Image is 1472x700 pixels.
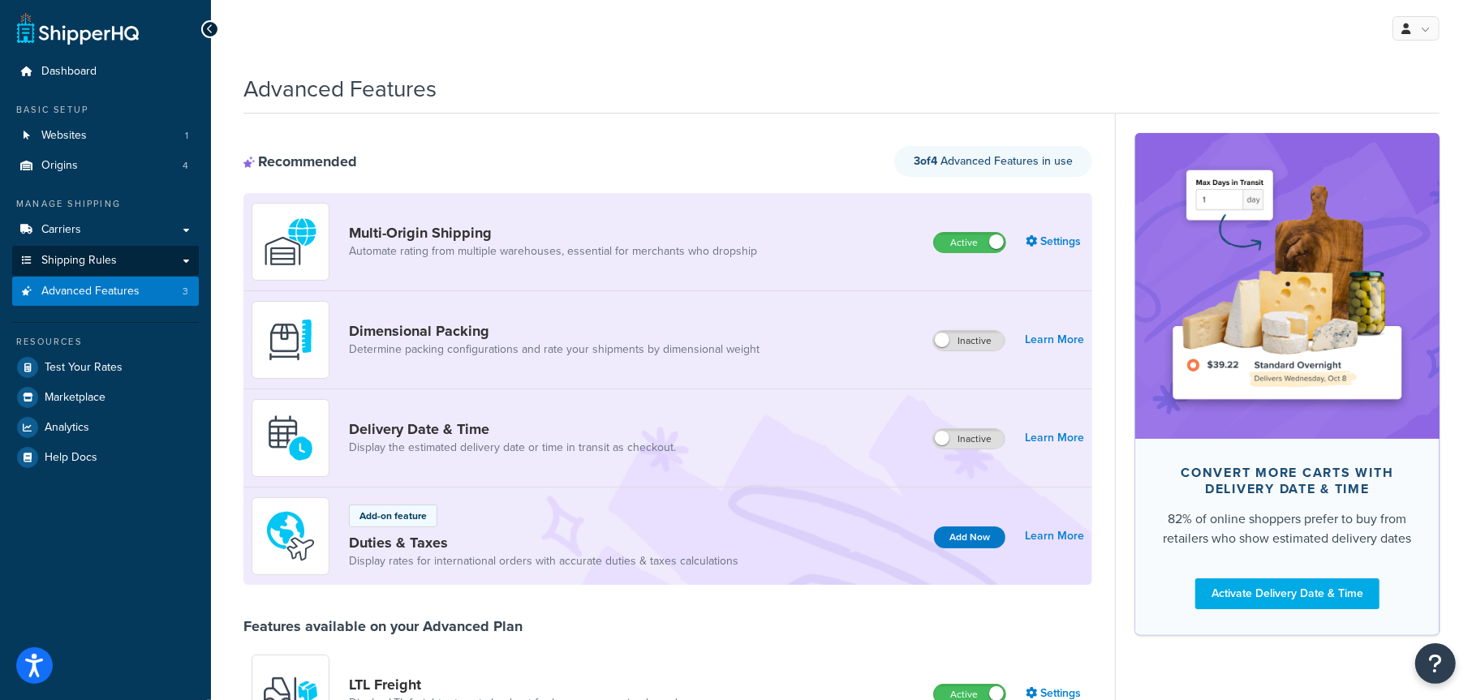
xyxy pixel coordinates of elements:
[45,361,123,375] span: Test Your Rates
[243,73,437,105] h1: Advanced Features
[12,215,199,245] a: Carriers
[12,57,199,87] a: Dashboard
[12,277,199,307] a: Advanced Features3
[1161,465,1414,497] div: Convert more carts with delivery date & time
[185,129,188,143] span: 1
[1160,157,1415,414] img: feature-image-ddt-36eae7f7280da8017bfb280eaccd9c446f90b1fe08728e4019434db127062ab4.png
[349,224,757,242] a: Multi-Origin Shipping
[12,151,199,181] a: Origins4
[12,383,199,412] a: Marketplace
[12,413,199,442] a: Analytics
[914,152,937,170] strong: 3 of 4
[41,129,87,143] span: Websites
[183,159,188,173] span: 4
[45,421,89,435] span: Analytics
[933,331,1005,350] label: Inactive
[1415,643,1456,684] button: Open Resource Center
[183,285,188,298] span: 3
[41,65,97,79] span: Dashboard
[41,254,117,268] span: Shipping Rules
[933,429,1005,449] label: Inactive
[41,223,81,237] span: Carriers
[1161,509,1414,548] div: 82% of online shoppers prefer to buy from retailers who show estimated delivery dates
[12,277,199,307] li: Advanced Features
[349,322,760,340] a: Dimensional Packing
[359,509,427,523] p: Add-on feature
[349,341,760,358] a: Determine packing configurations and rate your shipments by dimensional weight
[1025,427,1084,449] a: Learn More
[1026,230,1084,253] a: Settings
[934,526,1005,548] button: Add Now
[12,121,199,151] li: Websites
[12,443,199,472] a: Help Docs
[12,246,199,276] a: Shipping Rules
[45,451,97,465] span: Help Docs
[349,243,757,260] a: Automate rating from multiple warehouses, essential for merchants who dropship
[349,534,738,552] a: Duties & Taxes
[41,159,78,173] span: Origins
[12,353,199,382] a: Test Your Rates
[262,311,319,368] img: DTVBYsAAAAAASUVORK5CYII=
[349,676,683,694] a: LTL Freight
[349,440,676,456] a: Display the estimated delivery date or time in transit as checkout.
[262,410,319,466] img: gfkeb5ejjkALwAAAABJRU5ErkJggg==
[45,391,105,405] span: Marketplace
[1025,525,1084,548] a: Learn More
[12,121,199,151] a: Websites1
[349,553,738,569] a: Display rates for international orders with accurate duties & taxes calculations
[12,151,199,181] li: Origins
[914,152,1073,170] span: Advanced Features in use
[349,420,676,438] a: Delivery Date & Time
[243,617,523,635] div: Features available on your Advanced Plan
[262,508,319,565] img: icon-duo-feat-landed-cost-7136b061.png
[12,335,199,349] div: Resources
[243,152,357,170] div: Recommended
[934,233,1005,252] label: Active
[1025,329,1084,351] a: Learn More
[262,213,319,270] img: WatD5o0RtDAAAAAElFTkSuQmCC
[1195,578,1379,609] a: Activate Delivery Date & Time
[41,285,140,298] span: Advanced Features
[12,197,199,211] div: Manage Shipping
[12,103,199,117] div: Basic Setup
